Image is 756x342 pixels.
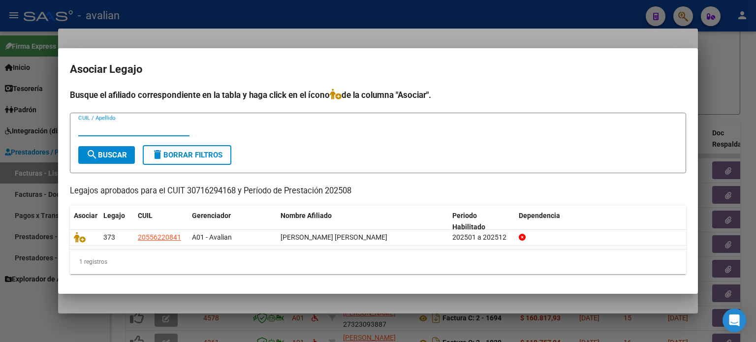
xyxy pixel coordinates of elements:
button: Borrar Filtros [143,145,231,165]
p: Legajos aprobados para el CUIT 30716294168 y Período de Prestación 202508 [70,185,686,197]
span: 373 [103,233,115,241]
button: Buscar [78,146,135,164]
datatable-header-cell: Asociar [70,205,99,238]
span: Legajo [103,212,125,219]
mat-icon: delete [152,149,163,160]
span: Dependencia [519,212,560,219]
div: Open Intercom Messenger [723,309,746,332]
h4: Busque el afiliado correspondiente en la tabla y haga click en el ícono de la columna "Asociar". [70,89,686,101]
span: Borrar Filtros [152,151,222,159]
span: ALANIZ INFANTE ALEJO MATEO [281,233,387,241]
datatable-header-cell: Nombre Afiliado [277,205,448,238]
span: Periodo Habilitado [452,212,485,231]
span: Asociar [74,212,97,219]
span: 20556220841 [138,233,181,241]
datatable-header-cell: Periodo Habilitado [448,205,515,238]
datatable-header-cell: Gerenciador [188,205,277,238]
datatable-header-cell: Legajo [99,205,134,238]
mat-icon: search [86,149,98,160]
h2: Asociar Legajo [70,60,686,79]
span: CUIL [138,212,153,219]
span: Buscar [86,151,127,159]
datatable-header-cell: Dependencia [515,205,687,238]
datatable-header-cell: CUIL [134,205,188,238]
div: 1 registros [70,249,686,274]
span: Nombre Afiliado [281,212,332,219]
span: A01 - Avalian [192,233,232,241]
div: 202501 a 202512 [452,232,511,243]
span: Gerenciador [192,212,231,219]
